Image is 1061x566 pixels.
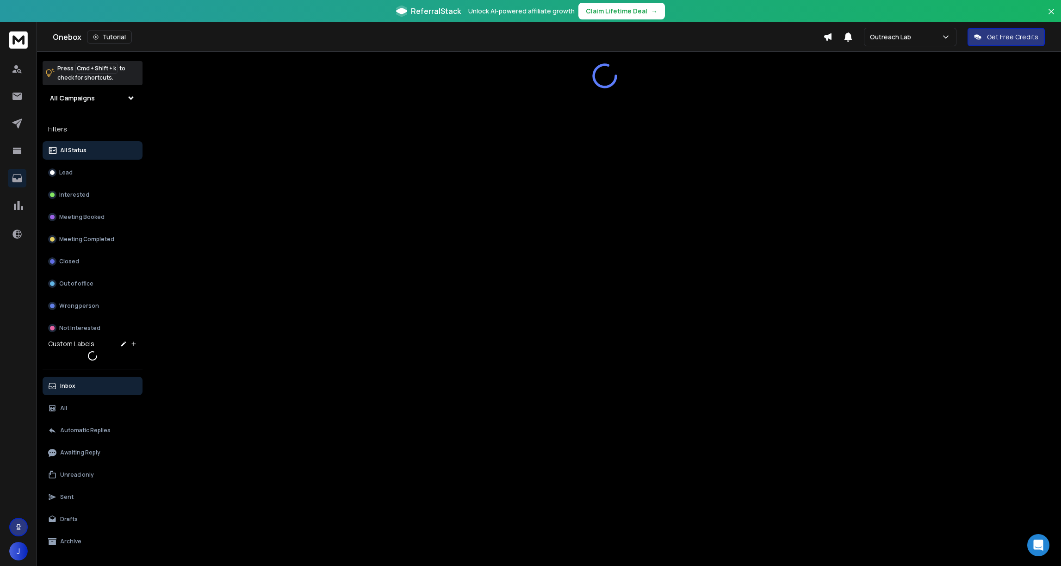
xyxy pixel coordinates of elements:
button: Drafts [43,510,143,529]
span: Cmd + Shift + k [75,63,118,74]
button: Interested [43,186,143,204]
button: Meeting Booked [43,208,143,226]
p: Drafts [60,516,78,523]
button: Tutorial [87,31,132,44]
p: Get Free Credits [987,32,1038,42]
p: All Status [60,147,87,154]
p: Archive [60,538,81,545]
button: Unread only [43,466,143,484]
p: Sent [60,493,74,501]
p: Closed [59,258,79,265]
button: Out of office [43,274,143,293]
p: Outreach Lab [870,32,915,42]
p: Meeting Booked [59,213,105,221]
p: Automatic Replies [60,427,111,434]
p: Out of office [59,280,93,287]
button: Awaiting Reply [43,443,143,462]
button: Sent [43,488,143,506]
p: Wrong person [59,302,99,310]
p: Lead [59,169,73,176]
p: Interested [59,191,89,199]
button: Automatic Replies [43,421,143,440]
button: Claim Lifetime Deal→ [578,3,665,19]
p: Awaiting Reply [60,449,100,456]
button: Close banner [1045,6,1057,28]
h1: All Campaigns [50,93,95,103]
p: Not Interested [59,324,100,332]
button: J [9,542,28,560]
button: All [43,399,143,417]
button: All Campaigns [43,89,143,107]
button: Not Interested [43,319,143,337]
h3: Filters [43,123,143,136]
button: Lead [43,163,143,182]
p: All [60,404,67,412]
span: → [651,6,658,16]
p: Press to check for shortcuts. [57,64,125,82]
p: Inbox [60,382,75,390]
p: Meeting Completed [59,236,114,243]
button: Archive [43,532,143,551]
button: Get Free Credits [968,28,1045,46]
div: Open Intercom Messenger [1027,534,1049,556]
h3: Custom Labels [48,339,94,348]
p: Unlock AI-powered affiliate growth [468,6,575,16]
button: Inbox [43,377,143,395]
button: Wrong person [43,297,143,315]
button: Meeting Completed [43,230,143,249]
div: Onebox [53,31,823,44]
button: All Status [43,141,143,160]
span: ReferralStack [411,6,461,17]
button: Closed [43,252,143,271]
p: Unread only [60,471,94,479]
